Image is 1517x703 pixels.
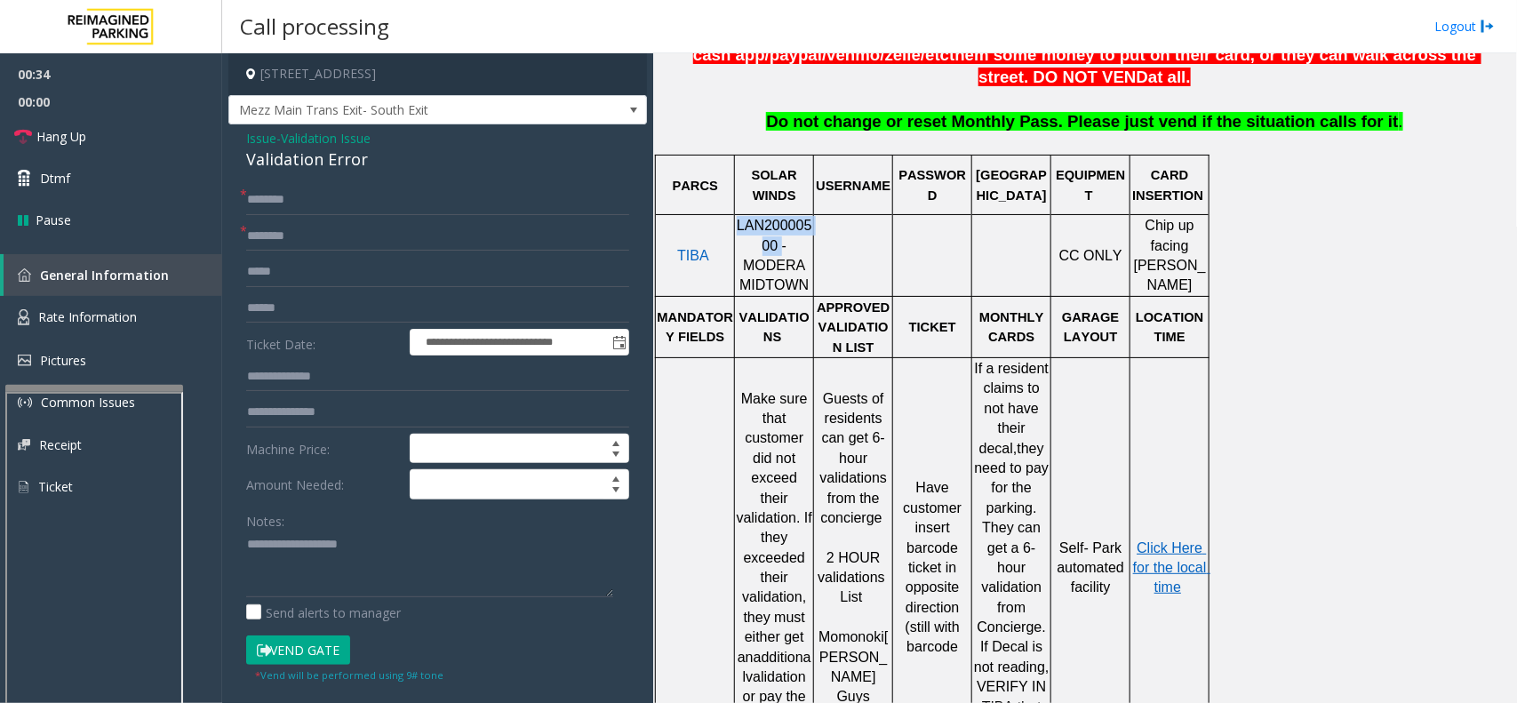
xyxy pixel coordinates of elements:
[242,469,405,499] label: Amount Needed:
[677,248,709,263] span: TIBA
[826,45,880,65] span: venmo
[603,470,628,484] span: Increase value
[36,127,86,146] span: Hang Up
[1013,441,1017,456] span: ,
[18,309,29,325] img: 'icon'
[818,550,885,585] span: 2 HOUR validations
[242,434,405,464] label: Machine Price:
[976,168,1047,202] span: [GEOGRAPHIC_DATA]
[1058,540,1129,595] span: Self- Park automated facility
[18,355,31,366] img: 'icon'
[1133,540,1210,595] span: Click Here for the local time
[841,589,863,604] span: List
[1062,310,1122,344] span: GARAGE LAYOUT
[1481,17,1495,36] img: logout
[255,668,443,682] small: Vend will be performed using 9# tone
[38,308,137,325] span: Rate Information
[229,96,563,124] span: Mezz Main Trans Exit- South Exit
[766,112,1398,131] span: Do not change or reset Monthly Pass. Please just vend if the situation calls for it
[752,168,801,202] span: SOLAR WINDS
[242,329,405,355] label: Ticket Date:
[737,391,817,665] span: Make sure that customer did not exceed their validation. If they exceeded their validation, they ...
[898,168,966,202] span: PASSWORD
[1399,112,1403,131] span: .
[743,650,811,684] span: additional
[739,310,810,344] span: VALIDATIONS
[925,45,949,65] span: etc
[18,268,31,282] img: 'icon'
[1148,68,1191,86] span: at all.
[658,310,733,344] span: MANDATORY FIELDS
[770,45,822,65] span: paypal
[903,480,965,654] span: Have customer insert barcode ticket in opposite direction (still with barcode
[921,45,925,64] span: /
[818,629,884,644] span: Momonoki
[885,45,921,65] span: zelle
[40,169,70,188] span: Dtmf
[1132,168,1203,202] span: CARD INSERTION
[979,310,1048,344] span: MONTHLY CARDS
[673,179,718,193] span: PARCS
[603,449,628,463] span: Decrease value
[1059,248,1122,263] span: CC ONLY
[822,45,826,64] span: /
[820,391,891,525] span: Guests of residents can get 6-hour validations from the concierge
[246,129,276,148] span: Issue
[40,352,86,369] span: Pictures
[1434,17,1495,36] a: Logout
[1056,168,1125,202] span: EQUIPMENT
[881,45,885,64] span: /
[246,506,284,531] label: Notes:
[816,179,890,193] span: USERNAME
[1133,541,1210,595] a: Click Here for the local time
[1134,218,1206,292] span: Chip up facing [PERSON_NAME]
[228,53,647,95] h4: [STREET_ADDRESS]
[603,435,628,449] span: Increase value
[737,218,812,292] span: LAN20000500 - MODERA MIDTOWN
[276,130,371,147] span: -
[36,211,71,229] span: Pause
[603,484,628,499] span: Decrease value
[1136,310,1208,344] span: LOCATION TIME
[909,320,956,334] span: TICKET
[231,4,398,48] h3: Call processing
[609,330,628,355] span: Toggle popup
[246,603,401,622] label: Send alerts to manager
[40,267,169,284] span: General Information
[246,148,629,172] div: Validation Error
[975,361,1053,456] span: If a resident claims to not have their decal
[281,129,371,148] span: Validation Issue
[246,635,350,666] button: Vend Gate
[4,254,222,296] a: General Information
[817,300,893,355] span: APPROVED VALIDATION LIST
[677,249,709,263] a: TIBA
